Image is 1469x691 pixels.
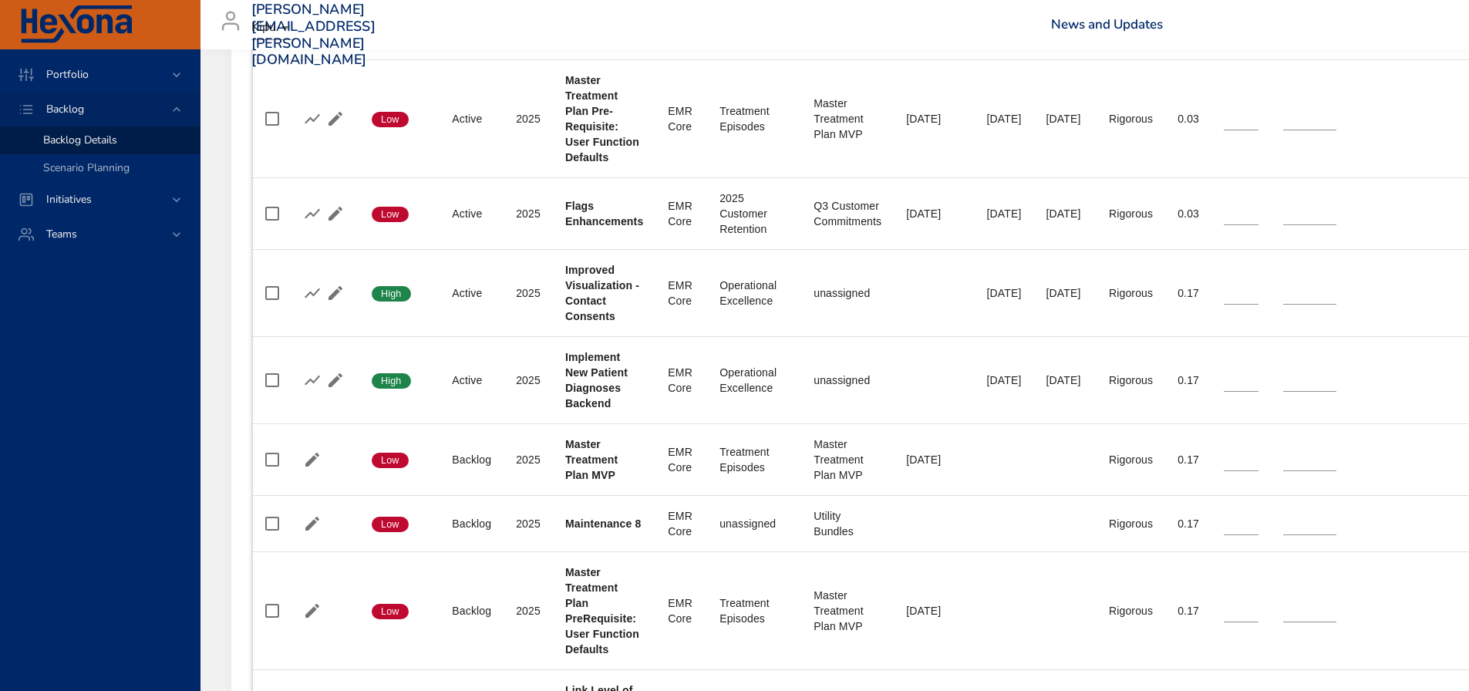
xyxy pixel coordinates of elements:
[668,103,695,134] div: EMR Core
[1046,111,1084,126] div: [DATE]
[719,103,789,134] div: Treatment Episodes
[814,508,881,539] div: Utility Bundles
[668,278,695,308] div: EMR Core
[1178,452,1199,467] div: 0.17
[452,603,491,619] div: Backlog
[987,206,1022,221] div: [DATE]
[565,264,639,322] b: Improved Visualization - Contact Consents
[301,281,324,305] button: Show Burnup
[565,517,641,530] b: Maintenance 8
[987,372,1022,388] div: [DATE]
[668,595,695,626] div: EMR Core
[516,111,541,126] div: 2025
[668,365,695,396] div: EMR Core
[34,227,89,241] span: Teams
[324,281,347,305] button: Edit Project Details
[906,603,962,619] div: [DATE]
[906,206,962,221] div: [DATE]
[719,190,789,237] div: 2025 Customer Retention
[1051,15,1163,33] a: News and Updates
[1109,452,1153,467] div: Rigorous
[324,369,347,392] button: Edit Project Details
[814,285,881,301] div: unassigned
[372,605,409,619] span: Low
[1361,207,1385,221] span: 0
[19,5,134,44] img: Hexona
[1441,374,1465,388] span: 0
[372,374,411,388] span: High
[452,452,491,467] div: Backlog
[372,453,409,467] span: Low
[372,287,411,301] span: High
[452,206,491,221] div: Active
[516,516,541,531] div: 2025
[1178,285,1199,301] div: 0.17
[516,452,541,467] div: 2025
[814,198,881,229] div: Q3 Customer Commitments
[324,107,347,130] button: Edit Project Details
[814,372,881,388] div: unassigned
[719,278,789,308] div: Operational Excellence
[452,516,491,531] div: Backlog
[1361,287,1385,301] span: 0
[1441,113,1465,126] span: 0
[251,15,295,40] div: Kipu
[452,372,491,388] div: Active
[372,113,409,126] span: Low
[1178,206,1199,221] div: 0.03
[1361,113,1385,126] span: 0
[565,438,618,481] b: Master Treatment Plan MVP
[1109,111,1153,126] div: Rigorous
[1046,372,1084,388] div: [DATE]
[719,444,789,475] div: Treatment Episodes
[565,74,639,163] b: Master Treatment Plan Pre-Requisite: User Function Defaults
[1441,287,1465,301] span: 0
[1046,206,1084,221] div: [DATE]
[987,111,1022,126] div: [DATE]
[34,102,96,116] span: Backlog
[1361,374,1385,388] span: 0
[516,603,541,619] div: 2025
[301,599,324,622] button: Edit Project Details
[906,452,962,467] div: [DATE]
[906,111,962,126] div: [DATE]
[719,365,789,396] div: Operational Excellence
[251,2,376,68] h3: [PERSON_NAME][EMAIL_ADDRESS][PERSON_NAME][DOMAIN_NAME]
[1109,603,1153,619] div: Rigorous
[301,512,324,535] button: Edit Project Details
[1109,516,1153,531] div: Rigorous
[452,285,491,301] div: Active
[565,200,643,228] b: Flags Enhancements
[34,67,101,82] span: Portfolio
[301,369,324,392] button: Show Burnup
[1109,372,1153,388] div: Rigorous
[516,372,541,388] div: 2025
[452,111,491,126] div: Active
[668,444,695,475] div: EMR Core
[43,160,130,175] span: Scenario Planning
[516,285,541,301] div: 2025
[668,198,695,229] div: EMR Core
[372,207,409,221] span: Low
[719,516,789,531] div: unassigned
[324,202,347,225] button: Edit Project Details
[372,517,409,531] span: Low
[34,192,104,207] span: Initiatives
[1178,111,1199,126] div: 0.03
[1441,207,1465,221] span: 0
[668,508,695,539] div: EMR Core
[1178,516,1199,531] div: 0.17
[301,448,324,471] button: Edit Project Details
[814,96,881,142] div: Master Treatment Plan MVP
[301,202,324,225] button: Show Burnup
[987,285,1022,301] div: [DATE]
[1109,285,1153,301] div: Rigorous
[814,437,881,483] div: Master Treatment Plan MVP
[1109,206,1153,221] div: Rigorous
[719,595,789,626] div: Treatment Episodes
[1046,285,1084,301] div: [DATE]
[565,566,639,656] b: Master Treatment Plan PreRequisite: User Function Defaults
[1178,603,1199,619] div: 0.17
[516,206,541,221] div: 2025
[1178,372,1199,388] div: 0.17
